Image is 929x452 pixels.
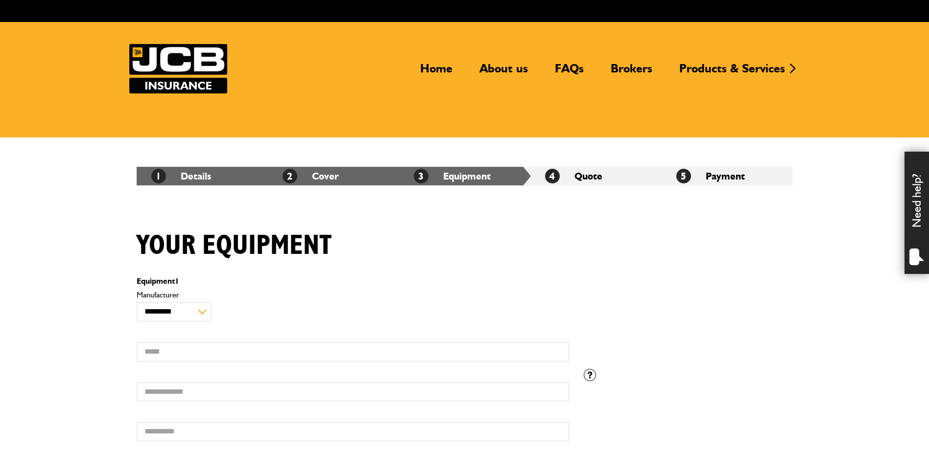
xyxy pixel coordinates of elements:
a: Home [413,61,460,84]
a: 1Details [151,170,211,182]
a: About us [472,61,535,84]
span: 3 [414,169,429,183]
li: Payment [662,167,793,185]
span: 5 [676,169,691,183]
a: JCB Insurance Services [129,44,227,93]
label: Manufacturer [137,291,569,299]
span: 2 [283,169,297,183]
p: Equipment [137,277,569,285]
li: Equipment [399,167,530,185]
span: 1 [175,276,179,286]
a: Brokers [603,61,660,84]
h1: Your equipment [137,229,332,262]
a: Products & Services [672,61,792,84]
span: 1 [151,169,166,183]
div: Need help? [905,152,929,274]
a: FAQs [548,61,591,84]
a: 2Cover [283,170,339,182]
img: JCB Insurance Services logo [129,44,227,93]
li: Quote [530,167,662,185]
span: 4 [545,169,560,183]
